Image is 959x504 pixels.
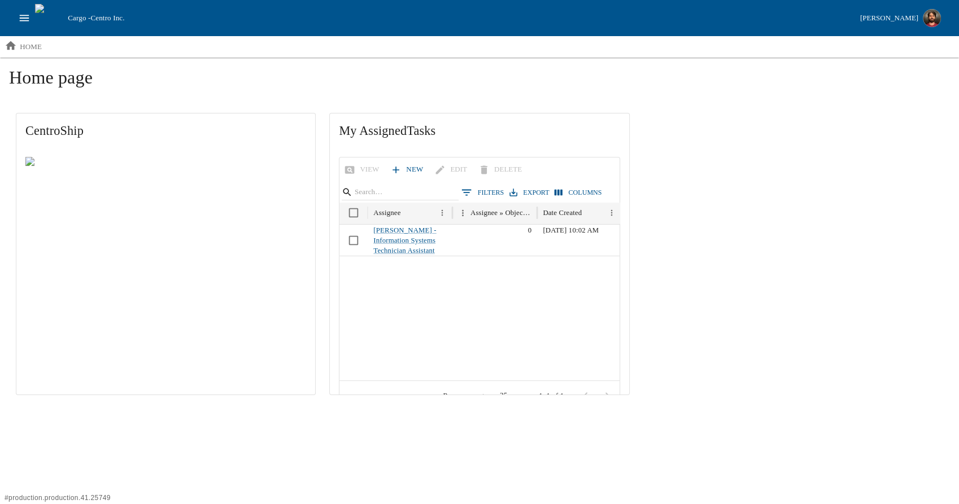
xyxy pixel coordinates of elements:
[339,122,620,139] span: My Assigned
[35,4,63,32] img: cargo logo
[507,185,552,201] button: Export
[9,67,950,97] h1: Home page
[552,185,604,201] button: Select columns
[373,226,436,255] a: [PERSON_NAME] - Information Systems Technician Assistant
[583,205,598,221] button: Sort
[470,209,531,217] div: Assignee » Object Id
[342,184,459,203] div: Search
[860,12,918,25] div: [PERSON_NAME]
[402,205,417,221] button: Sort
[25,157,81,170] img: Centro ship
[25,122,306,139] span: CentroShip
[373,209,400,217] div: Assignee
[90,14,124,22] span: Centro Inc.
[20,41,42,52] p: home
[407,124,435,138] span: Tasks
[539,391,564,401] p: 1–1 of 1
[388,160,428,179] a: New
[543,226,599,234] span: 03/21/2025 10:02 AM
[543,209,582,217] div: Date Created
[494,388,521,404] div: 25
[604,205,620,221] button: Menu
[435,205,450,221] button: Menu
[455,205,470,221] button: Menu
[14,7,35,29] button: open drawer
[856,6,945,30] button: [PERSON_NAME]
[355,184,443,200] input: Search…
[443,391,490,401] p: Rows per page:
[63,12,855,24] div: Cargo -
[452,225,537,256] div: 0
[459,184,507,201] button: Show filters
[923,9,941,27] img: Profile image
